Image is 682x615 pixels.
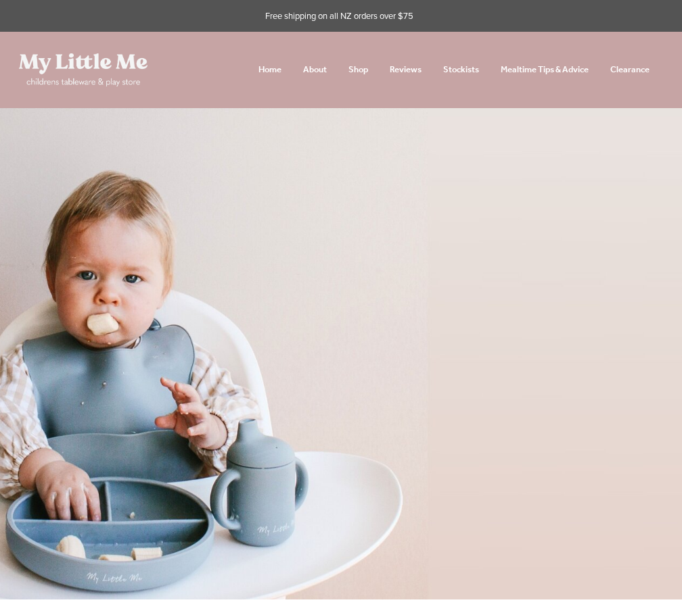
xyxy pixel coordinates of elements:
[443,62,479,78] a: Stockists
[348,62,368,78] a: Shop
[390,62,422,78] a: Reviews
[501,62,589,78] a: Mealtime Tips & Advice
[303,62,327,78] a: About
[610,62,650,78] a: Clearance
[19,9,660,22] p: Free shipping on all NZ orders over $75
[258,62,281,78] a: Home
